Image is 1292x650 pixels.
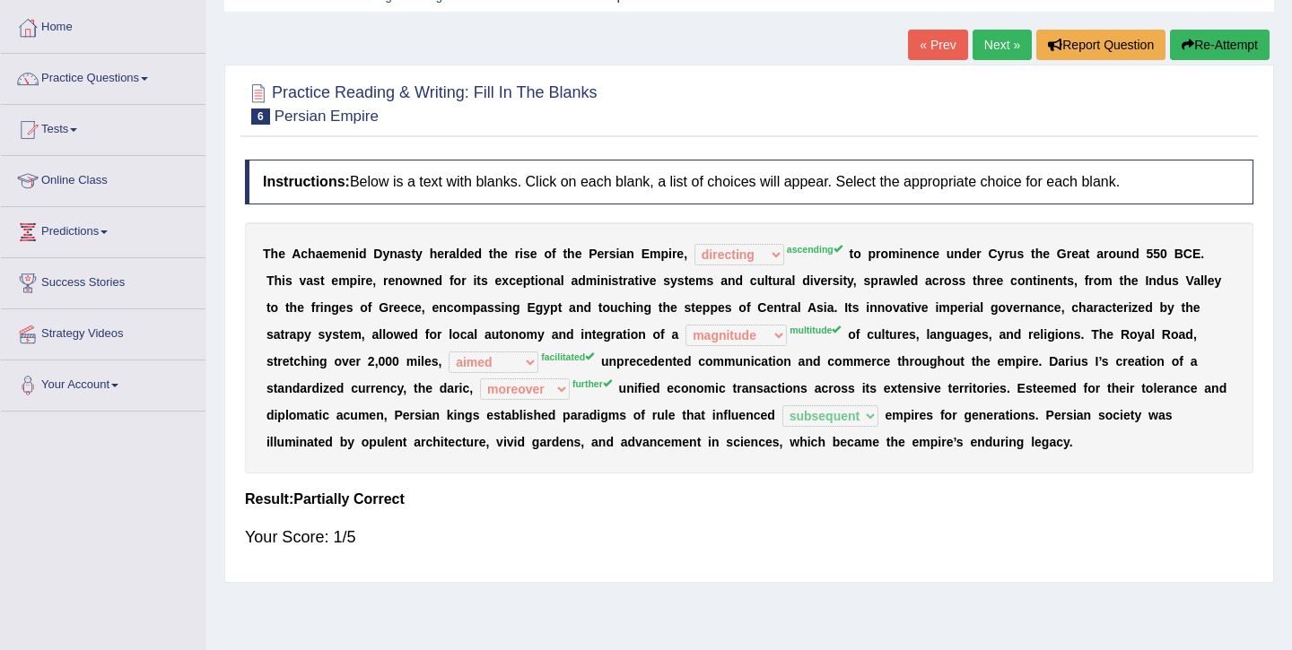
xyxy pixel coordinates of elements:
b: s [487,300,494,315]
b: h [274,273,282,288]
b: a [785,273,792,288]
b: e [388,273,395,288]
b: d [459,247,467,261]
b: 0 [1160,247,1167,261]
b: i [282,273,285,288]
a: Next » [973,30,1032,60]
a: Success Stories [1,258,205,303]
b: m [695,273,706,288]
b: u [1009,247,1017,261]
b: o [881,247,889,261]
button: Report Question [1036,30,1165,60]
b: e [1048,273,1055,288]
b: m [338,273,349,288]
b: e [297,300,304,315]
b: e [911,247,918,261]
b: h [493,247,502,261]
b: e [670,300,677,315]
b: l [456,247,459,261]
b: s [313,273,320,288]
b: t [530,273,535,288]
b: T [266,273,275,288]
b: s [958,273,965,288]
sup: ascending [787,244,842,255]
b: i [473,273,476,288]
b: a [306,273,313,288]
b: n [439,300,447,315]
b: I [1145,273,1148,288]
b: s [677,273,685,288]
b: e [322,247,329,261]
b: a [1193,273,1200,288]
b: n [954,247,962,261]
b: t [598,300,603,315]
a: « Prev [908,30,967,60]
b: v [299,273,306,288]
b: E [642,247,650,261]
b: e [997,273,1004,288]
b: p [550,300,558,315]
b: c [618,300,625,315]
a: Tests [1,105,205,150]
b: h [271,247,279,261]
b: n [1041,273,1049,288]
b: s [952,273,959,288]
b: o [853,247,861,261]
b: y [543,300,550,315]
b: n [728,273,736,288]
b: e [1071,247,1078,261]
b: i [633,300,636,315]
b: i [320,300,324,315]
b: r [1004,247,1008,261]
b: w [410,273,420,288]
b: f [368,300,372,315]
b: t [558,300,563,315]
b: e [495,273,502,288]
b: g [536,300,544,315]
b: a [480,300,487,315]
b: h [1123,273,1131,288]
b: n [348,247,356,261]
b: v [642,273,650,288]
b: e [530,247,537,261]
b: a [925,273,932,288]
b: a [1078,247,1086,261]
b: s [405,247,412,261]
b: y [998,247,1005,261]
b: u [947,247,955,261]
b: r [780,273,784,288]
b: d [962,247,970,261]
b: i [357,273,361,288]
b: n [1025,273,1033,288]
b: f [552,247,556,261]
b: o [544,247,552,261]
b: n [420,273,428,288]
b: e [331,273,338,288]
b: p [869,247,877,261]
b: e [990,273,997,288]
b: h [290,300,298,315]
b: d [1157,273,1165,288]
b: m [888,247,899,261]
b: t [659,300,663,315]
b: y [670,273,677,288]
b: s [481,273,488,288]
b: p [473,300,481,315]
b: r [984,273,989,288]
b: h [662,300,670,315]
a: Your Account [1,360,205,405]
b: o [454,300,462,315]
b: r [361,273,365,288]
b: e [1131,273,1139,288]
b: s [1172,273,1179,288]
b: v [814,273,821,288]
b: t [768,273,773,288]
b: a [1096,247,1104,261]
span: 6 [251,108,270,125]
b: y [415,247,423,261]
b: o [944,273,952,288]
b: i [502,300,505,315]
b: a [571,273,578,288]
b: E [527,300,535,315]
b: l [1204,273,1208,288]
